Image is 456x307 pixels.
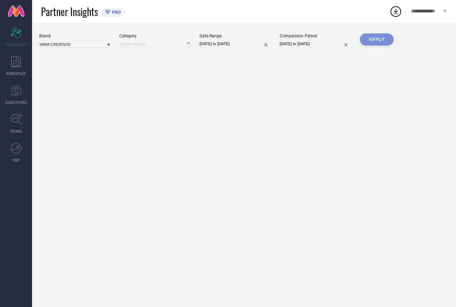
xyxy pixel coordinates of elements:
span: Partner Insights [41,4,98,19]
span: SUGGESTIONS [5,100,27,105]
div: Category [119,33,191,38]
span: FWD [13,157,20,163]
span: WORKSPACE [6,71,26,76]
input: Select date range [199,40,271,48]
div: Comparison Period [280,33,351,38]
span: PRO [110,10,121,15]
span: SCORECARDS [6,42,27,47]
div: Brand [39,33,110,38]
span: TRENDS [10,128,22,134]
div: Date Range [199,33,271,38]
input: Select comparison period [280,40,351,48]
div: Open download list [389,5,402,18]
